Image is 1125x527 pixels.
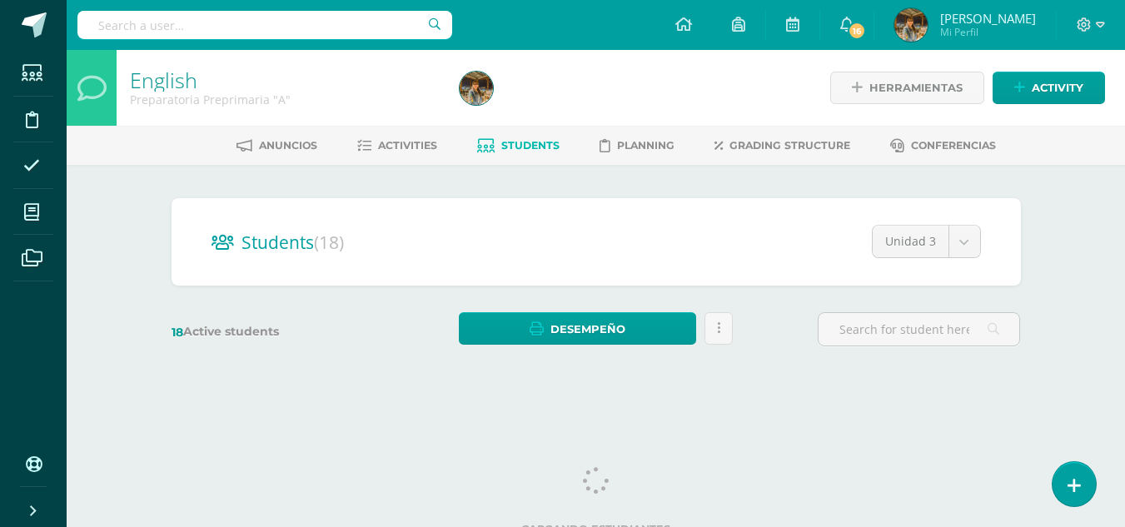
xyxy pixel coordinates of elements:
[130,92,440,107] div: Preparatoria Preprimaria 'A'
[460,72,493,105] img: 2dbaa8b142e8d6ddec163eea0aedc140.png
[241,231,344,254] span: Students
[890,132,996,159] a: Conferencias
[77,11,452,39] input: Search a user…
[873,226,980,257] a: Unidad 3
[617,139,675,152] span: Planning
[550,314,625,345] span: Desempeño
[911,139,996,152] span: Conferencias
[1032,72,1083,103] span: Activity
[885,226,936,257] span: Unidad 3
[172,325,183,340] span: 18
[357,132,437,159] a: Activities
[314,231,344,254] span: (18)
[378,139,437,152] span: Activities
[477,132,560,159] a: Students
[259,139,317,152] span: Anuncios
[600,132,675,159] a: Planning
[130,66,197,94] a: English
[729,139,850,152] span: Grading structure
[894,8,928,42] img: 2dbaa8b142e8d6ddec163eea0aedc140.png
[714,132,850,159] a: Grading structure
[172,324,374,340] label: Active students
[869,72,963,103] span: Herramientas
[847,22,865,40] span: 16
[501,139,560,152] span: Students
[236,132,317,159] a: Anuncios
[940,10,1036,27] span: [PERSON_NAME]
[830,72,984,104] a: Herramientas
[993,72,1105,104] a: Activity
[819,313,1019,346] input: Search for student here…
[459,312,696,345] a: Desempeño
[940,25,1036,39] span: Mi Perfil
[130,68,440,92] h1: English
